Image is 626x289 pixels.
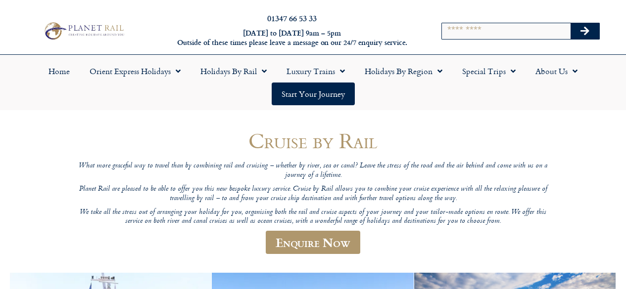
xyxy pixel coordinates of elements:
a: Home [39,60,80,83]
a: Luxury Trains [277,60,355,83]
a: Holidays by Rail [191,60,277,83]
p: What more graceful way to travel than by combining rail and cruising – whether by river, sea or c... [76,162,551,180]
p: Planet Rail are pleased to be able to offer you this new bespoke luxury service. Cruise by Rail a... [76,185,551,203]
button: Search [571,23,599,39]
a: Enquire Now [266,231,360,254]
h1: Cruise by Rail [76,129,551,152]
a: Holidays by Region [355,60,452,83]
nav: Menu [5,60,621,105]
a: Start your Journey [272,83,355,105]
a: 01347 66 53 33 [267,12,317,24]
a: Orient Express Holidays [80,60,191,83]
a: About Us [526,60,587,83]
a: Special Trips [452,60,526,83]
img: Planet Rail Train Holidays Logo [41,20,126,41]
p: We take all the stress out of arranging your holiday for you, organising both the rail and cruise... [76,208,551,226]
h6: [DATE] to [DATE] 9am – 5pm Outside of these times please leave a message on our 24/7 enquiry serv... [169,29,415,47]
